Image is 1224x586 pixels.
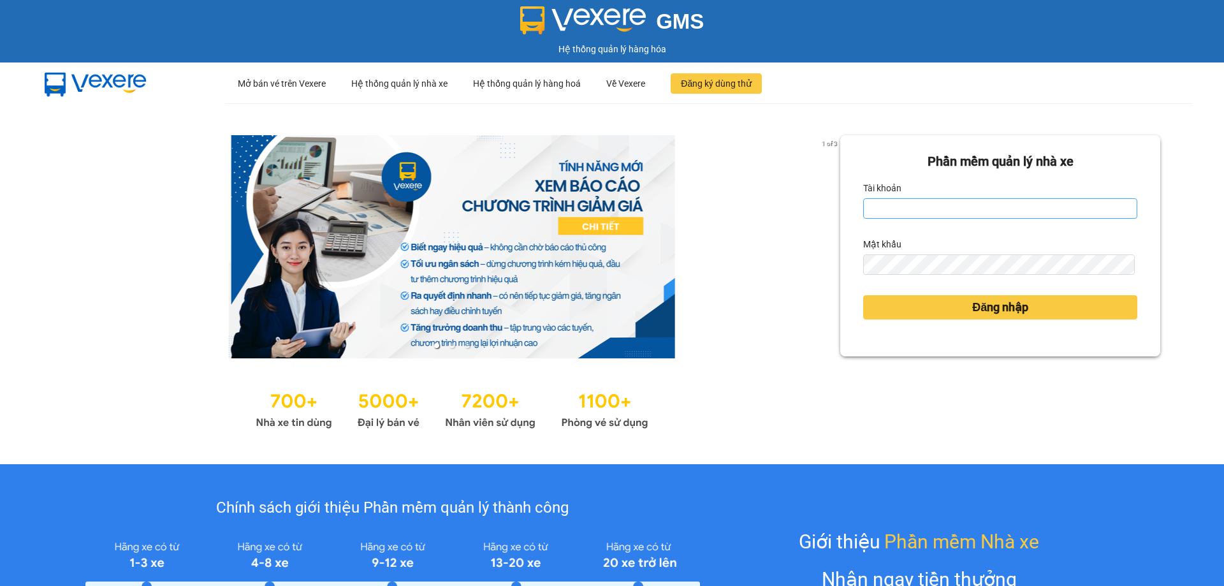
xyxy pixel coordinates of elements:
[863,178,901,198] label: Tài khoản
[863,234,901,254] label: Mật khẩu
[799,527,1039,557] div: Giới thiệu
[85,496,699,520] div: Chính sách giới thiệu Phần mềm quản lý thành công
[884,527,1039,557] span: Phần mềm Nhà xe
[818,135,840,152] p: 1 of 3
[863,254,1134,275] input: Mật khẩu
[465,343,470,348] li: slide item 3
[822,135,840,358] button: next slide / item
[863,152,1137,172] div: Phần mềm quản lý nhà xe
[256,384,648,432] img: Statistics.png
[3,42,1221,56] div: Hệ thống quản lý hàng hóa
[863,295,1137,319] button: Đăng nhập
[863,198,1137,219] input: Tài khoản
[434,343,439,348] li: slide item 1
[656,10,704,33] span: GMS
[681,77,752,91] span: Đăng ký dùng thử
[606,63,645,104] div: Về Vexere
[351,63,448,104] div: Hệ thống quản lý nhà xe
[238,63,326,104] div: Mở bán vé trên Vexere
[972,298,1028,316] span: Đăng nhập
[64,135,82,358] button: previous slide / item
[520,19,704,29] a: GMS
[473,63,581,104] div: Hệ thống quản lý hàng hoá
[671,73,762,94] button: Đăng ký dùng thử
[449,343,455,348] li: slide item 2
[32,62,159,105] img: mbUUG5Q.png
[520,6,646,34] img: logo 2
